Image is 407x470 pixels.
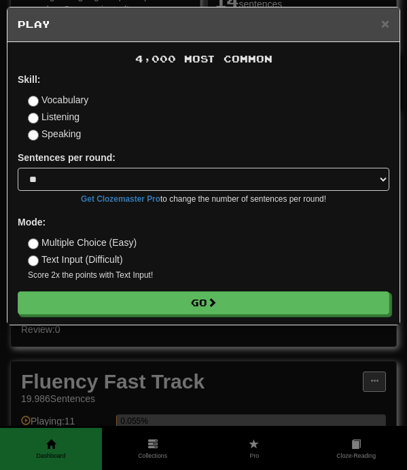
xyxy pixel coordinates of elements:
input: Vocabulary [28,96,39,107]
strong: Skill: [18,74,40,85]
h5: Play [18,18,389,31]
input: Text Input (Difficult) [28,255,39,266]
label: Speaking [28,127,81,141]
small: Score 2x the points with Text Input ! [28,270,389,281]
label: Sentences per round: [18,151,116,164]
label: Listening [28,110,79,124]
strong: Mode: [18,217,46,228]
label: Vocabulary [28,93,88,107]
a: Get Clozemaster Pro [81,194,160,204]
input: Listening [28,113,39,124]
button: Go [18,291,389,314]
span: × [381,16,389,31]
input: Multiple Choice (Easy) [28,238,39,249]
button: Close [381,16,389,31]
label: Multiple Choice (Easy) [28,236,137,249]
label: Text Input (Difficult) [28,253,123,266]
span: 4,000 Most Common [135,53,272,65]
small: to change the number of sentences per round! [18,194,389,205]
input: Speaking [28,130,39,141]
